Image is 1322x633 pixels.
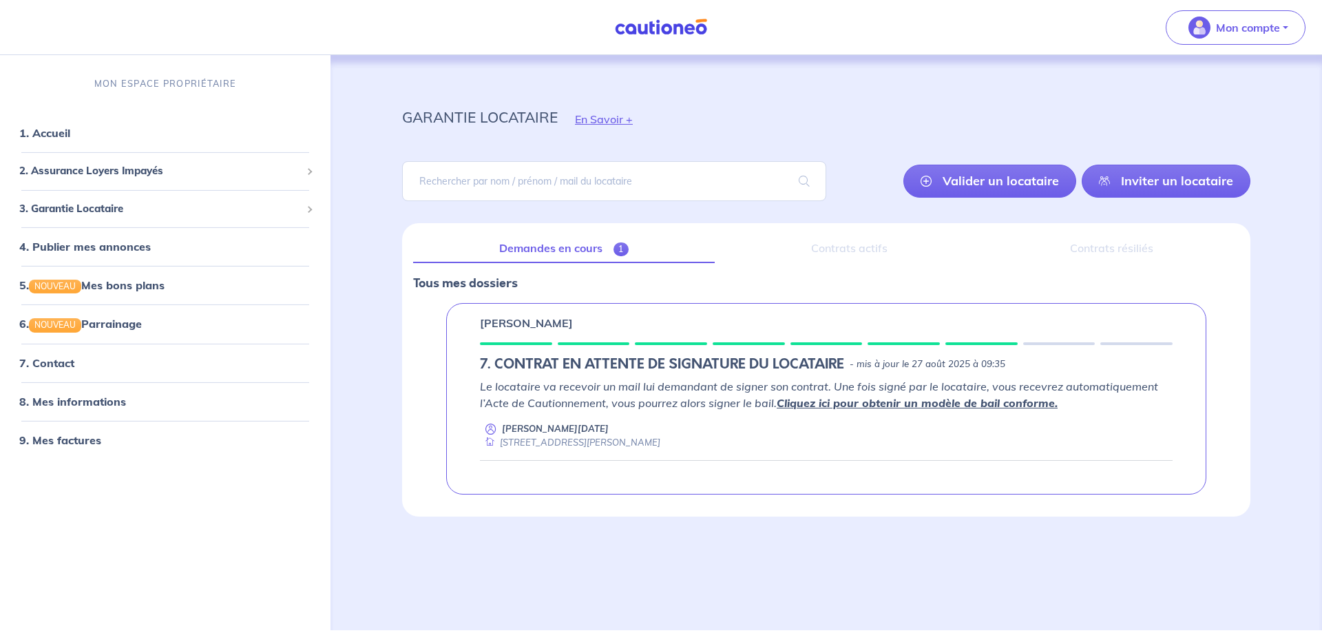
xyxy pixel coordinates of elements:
[19,433,101,446] a: 9. Mes factures
[558,99,650,139] button: En Savoir +
[782,162,826,200] span: search
[6,387,325,415] div: 8. Mes informations
[1166,10,1305,45] button: illu_account_valid_menu.svgMon compte
[480,436,660,449] div: [STREET_ADDRESS][PERSON_NAME]
[19,126,70,140] a: 1. Accueil
[502,422,609,435] p: [PERSON_NAME][DATE]
[94,77,236,90] p: MON ESPACE PROPRIÉTAIRE
[19,278,165,292] a: 5.NOUVEAUMes bons plans
[6,349,325,376] div: 7. Contact
[480,315,573,331] p: [PERSON_NAME]
[6,426,325,453] div: 9. Mes factures
[6,310,325,338] div: 6.NOUVEAUParrainage
[6,158,325,185] div: 2. Assurance Loyers Impayés
[6,233,325,260] div: 4. Publier mes annonces
[613,242,629,256] span: 1
[6,119,325,147] div: 1. Accueil
[19,394,126,408] a: 8. Mes informations
[480,356,1173,373] div: state: RENTER-PAYMENT-METHOD-IN-PROGRESS, Context: IN-LANDLORD,IS-GL-CAUTION-IN-LANDLORD
[850,357,1005,371] p: - mis à jour le 27 août 2025 à 09:35
[19,163,301,179] span: 2. Assurance Loyers Impayés
[777,396,1058,410] a: Cliquez ici pour obtenir un modèle de bail conforme.
[19,240,151,253] a: 4. Publier mes annonces
[1082,165,1250,198] a: Inviter un locataire
[402,105,558,129] p: garantie locataire
[19,201,301,217] span: 3. Garantie Locataire
[6,196,325,222] div: 3. Garantie Locataire
[402,161,826,201] input: Rechercher par nom / prénom / mail du locataire
[480,356,844,373] h5: 7. CONTRAT EN ATTENTE DE SIGNATURE DU LOCATAIRE
[1216,19,1280,36] p: Mon compte
[19,317,142,331] a: 6.NOUVEAUParrainage
[19,355,74,369] a: 7. Contact
[1188,17,1210,39] img: illu_account_valid_menu.svg
[413,274,1239,292] p: Tous mes dossiers
[413,234,715,263] a: Demandes en cours1
[903,165,1076,198] a: Valider un locataire
[6,271,325,299] div: 5.NOUVEAUMes bons plans
[480,380,1158,410] em: Le locataire va recevoir un mail lui demandant de signer son contrat. Une fois signé par le locat...
[609,19,713,36] img: Cautioneo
